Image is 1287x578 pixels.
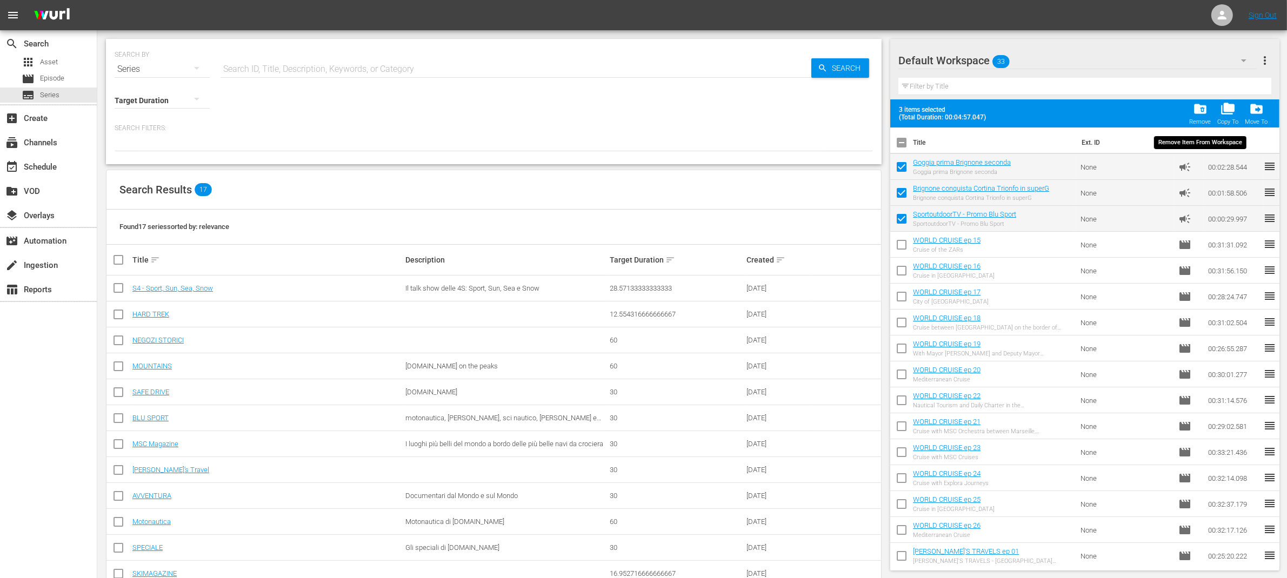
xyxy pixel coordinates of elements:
span: sort [665,255,675,265]
span: [DOMAIN_NAME] [405,388,457,396]
span: Search Results [119,183,192,196]
div: [PERSON_NAME]'S TRAVELS - [GEOGRAPHIC_DATA] [GEOGRAPHIC_DATA] [913,557,1072,564]
a: WORLD CRUISE ep 19 [913,340,981,348]
div: [DATE] [746,492,811,500]
span: reorder [1263,523,1276,536]
button: more_vert [1258,48,1271,73]
div: With Mayor [PERSON_NAME] and Deputy Mayor [PERSON_NAME] [PERSON_NAME] [913,350,1072,357]
a: HARD TREK [132,310,169,318]
a: WORLD CRUISE ep 23 [913,443,981,452]
td: 00:25:20.222 [1204,543,1263,569]
td: 00:31:14.576 [1204,387,1263,413]
div: 60 [610,336,743,344]
a: MOUNTAINS [132,362,172,370]
div: City of [GEOGRAPHIC_DATA] [913,298,989,305]
span: Ingestion [5,259,18,272]
td: None [1076,517,1174,543]
span: Episode [1178,446,1191,459]
span: Asset [22,56,35,69]
td: None [1076,154,1174,180]
a: MSC Magazine [132,440,178,448]
div: Move To [1245,118,1268,125]
div: 30 [610,414,743,422]
a: WORLD CRUISE ep 16 [913,262,981,270]
div: [DATE] [746,466,811,474]
span: Copy Item To Workspace [1214,98,1242,129]
div: Cruise in [GEOGRAPHIC_DATA] [913,506,995,513]
td: None [1076,543,1174,569]
span: 3 items selected [899,106,991,113]
span: Gli speciali di [DOMAIN_NAME] [405,543,499,552]
span: Ad [1178,212,1191,225]
a: WORLD CRUISE ep 22 [913,392,981,400]
span: Episode [1178,420,1191,433]
td: None [1076,232,1174,258]
td: 00:32:14.098 [1204,465,1263,491]
span: reorder [1263,445,1276,458]
span: [DOMAIN_NAME] on the peaks [405,362,498,370]
span: Asset [40,57,58,68]
td: None [1076,413,1174,439]
div: Copy To [1217,118,1238,125]
div: 30 [610,388,743,396]
div: Created [746,253,811,266]
a: [PERSON_NAME]'s Travel [132,466,209,474]
span: Move Item To Workspace [1242,98,1271,129]
span: reorder [1263,471,1276,484]
span: Episode [1178,290,1191,303]
div: Cruise with MSC Cruises [913,454,981,461]
th: Title [913,127,1075,158]
div: [DATE] [746,543,811,552]
span: Episode [1178,394,1191,407]
div: Description [405,256,607,264]
button: Move To [1242,98,1271,129]
div: 60 [610,517,743,526]
span: Channels [5,136,18,149]
div: [DATE] [746,362,811,370]
div: [DATE] [746,388,811,396]
div: Target Duration [610,253,743,266]
span: folder_delete [1193,102,1208,116]
td: None [1076,180,1174,206]
span: motonautica, [PERSON_NAME], sci nautico, [PERSON_NAME] e fiere di settore e tutti gli sport acqua... [405,414,601,430]
span: Episode [1178,523,1191,536]
div: Brignone conquista Cortina Trionfo in superG [913,194,1049,201]
td: None [1076,310,1174,335]
td: 00:28:24.747 [1204,284,1263,310]
div: Mediterranean Cruise [913,532,981,539]
td: 00:31:02.504 [1204,310,1263,335]
span: Episode [1178,472,1191,485]
td: None [1076,361,1174,387]
span: Automation [5,234,18,247]
span: Create [5,112,18,125]
a: WORLD CRUISE ep 25 [913,495,981,503]
span: Episode [22,72,35,85]
span: Series [22,89,35,102]
span: reorder [1263,186,1276,199]
div: SportoutdoorTV - Promo Blu Sport [913,220,1016,227]
span: Ad [1178,160,1191,173]
div: [DATE] [746,440,811,448]
td: None [1076,387,1174,413]
td: 00:01:58.506 [1204,180,1263,206]
td: 00:30:01.277 [1204,361,1263,387]
div: Cruise between [GEOGRAPHIC_DATA] on the border of [GEOGRAPHIC_DATA] and [GEOGRAPHIC_DATA] [913,324,1072,331]
span: Episode [1178,549,1191,562]
td: 00:29:02.581 [1204,413,1263,439]
div: Cruise of the ZARs [913,246,981,253]
span: more_vert [1258,54,1271,67]
span: Episode [1178,264,1191,277]
span: Episode [1178,342,1191,355]
td: 00:26:55.287 [1204,335,1263,361]
div: [DATE] [746,336,811,344]
span: drive_file_move [1249,102,1264,116]
div: [DATE] [746,569,811,577]
a: WORLD CRUISE ep 20 [913,366,981,374]
div: Remove [1189,118,1211,125]
span: VOD [5,185,18,198]
div: [DATE] [746,517,811,526]
a: WORLD CRUISE ep 17 [913,288,981,296]
div: Goggia prima Brignone seconda [913,169,1011,176]
span: 33 [992,50,1010,73]
a: S4 - Sport, Sun, Sea, Snow [132,284,213,292]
